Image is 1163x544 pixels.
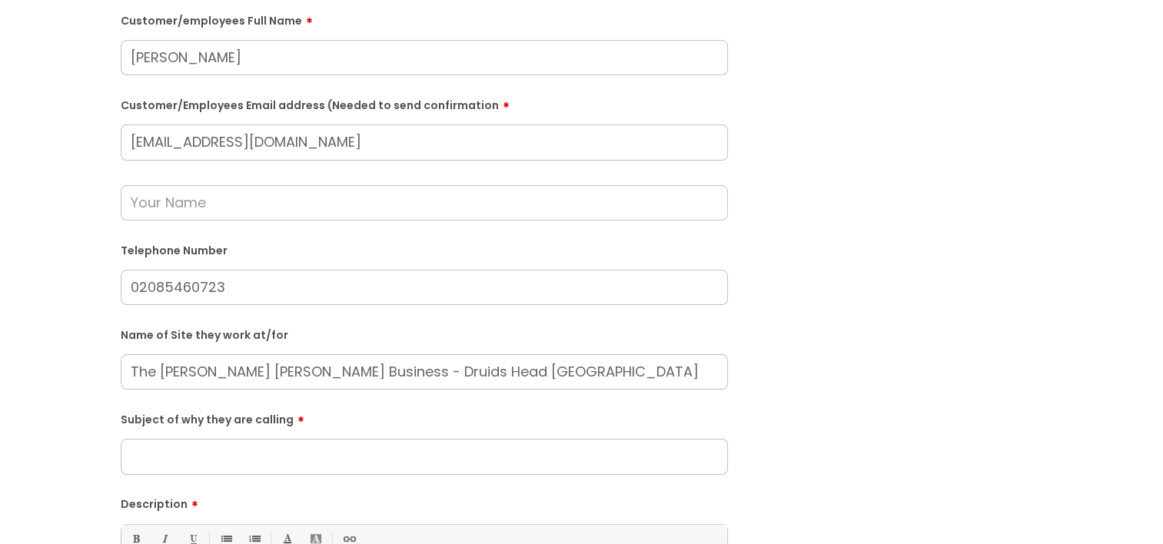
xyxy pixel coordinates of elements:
label: Customer/employees Full Name [121,9,728,28]
label: Description [121,493,728,511]
input: Your Name [121,185,728,221]
input: Email [121,124,728,160]
label: Customer/Employees Email address (Needed to send confirmation [121,94,728,112]
label: Name of Site they work at/for [121,326,728,342]
label: Telephone Number [121,241,728,257]
label: Subject of why they are calling [121,408,728,426]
